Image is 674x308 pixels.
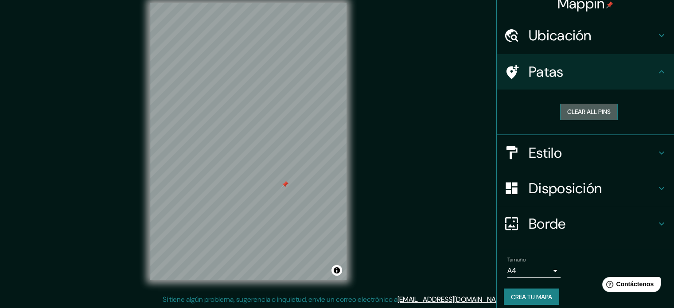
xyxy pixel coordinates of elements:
div: Ubicación [497,18,674,53]
iframe: Lanzador de widgets de ayuda [595,273,664,298]
a: [EMAIL_ADDRESS][DOMAIN_NAME] [397,295,507,304]
button: Activar o desactivar atribución [331,265,342,276]
font: Crea tu mapa [511,293,552,301]
img: pin-icon.png [606,1,613,8]
font: Ubicación [529,26,592,45]
font: Disposición [529,179,602,198]
canvas: Mapa [150,3,347,280]
div: Disposición [497,171,674,206]
font: Si tiene algún problema, sugerencia o inquietud, envíe un correo electrónico a [163,295,397,304]
div: A4 [507,264,561,278]
font: Tamaño [507,256,526,263]
button: Crea tu mapa [504,289,559,305]
div: Estilo [497,135,674,171]
font: A4 [507,266,516,275]
font: Patas [529,62,564,81]
font: Estilo [529,144,562,162]
button: Clear all pins [560,104,618,120]
div: Borde [497,206,674,242]
font: Borde [529,214,566,233]
div: Patas [497,54,674,90]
